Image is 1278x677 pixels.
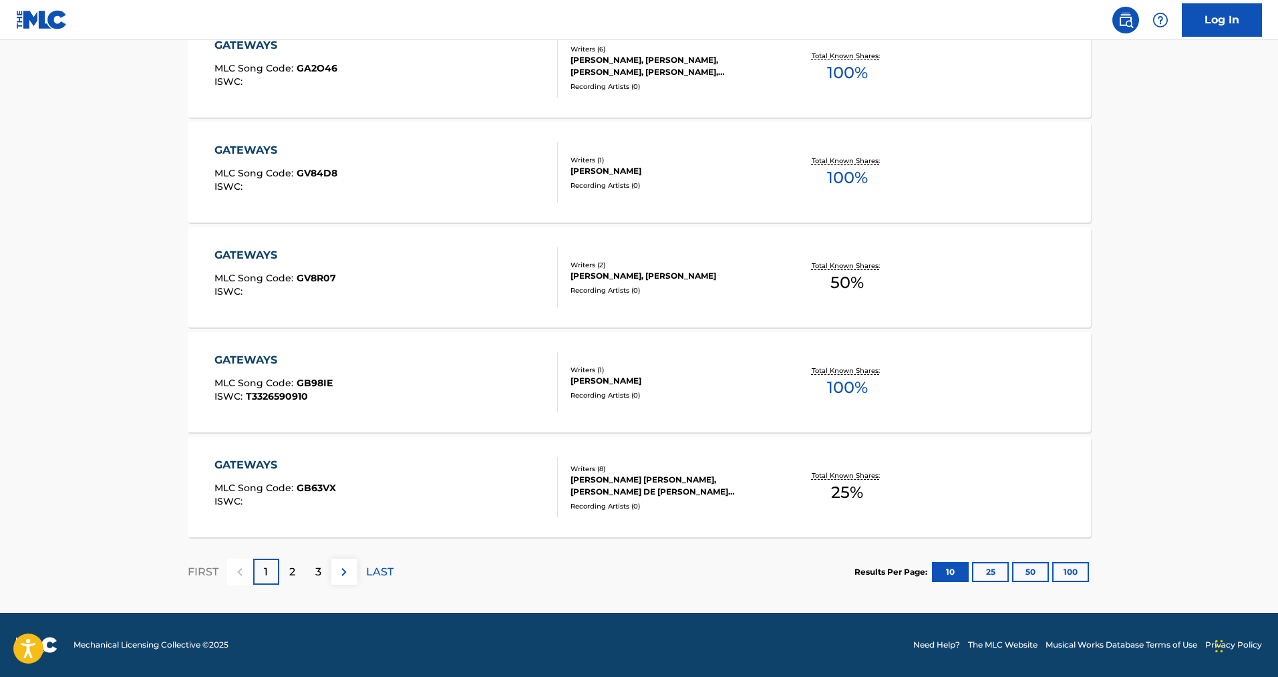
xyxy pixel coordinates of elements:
a: GATEWAYSMLC Song Code:GA2O46ISWC:Writers (6)[PERSON_NAME], [PERSON_NAME], [PERSON_NAME], [PERSON_... [188,17,1091,118]
iframe: Chat Widget [1211,613,1278,677]
a: Privacy Policy [1205,639,1262,651]
span: GA2O46 [297,62,337,74]
span: MLC Song Code : [214,482,297,494]
div: Writers ( 8 ) [571,464,772,474]
span: MLC Song Code : [214,62,297,74]
div: GATEWAYS [214,352,333,368]
div: [PERSON_NAME] [PERSON_NAME], [PERSON_NAME] DE [PERSON_NAME] [PERSON_NAME], [PERSON_NAME] CHINARRO... [571,474,772,498]
a: Need Help? [913,639,960,651]
p: Total Known Shares: [812,261,883,271]
img: right [336,564,352,580]
button: 25 [972,562,1009,582]
p: Total Known Shares: [812,470,883,481]
a: GATEWAYSMLC Song Code:GV8R07ISWC:Writers (2)[PERSON_NAME], [PERSON_NAME]Recording Artists (0)Tota... [188,227,1091,327]
a: GATEWAYSMLC Song Code:GV84D8ISWC:Writers (1)[PERSON_NAME]Recording Artists (0)Total Known Shares:... [188,122,1091,223]
div: Recording Artists ( 0 ) [571,285,772,295]
span: GB63VX [297,482,336,494]
div: Widget de chat [1211,613,1278,677]
div: GATEWAYS [214,142,337,158]
span: ISWC : [214,285,246,297]
p: Total Known Shares: [812,366,883,376]
img: logo [16,637,57,653]
span: 25 % [831,481,863,505]
div: Writers ( 2 ) [571,260,772,270]
p: 2 [289,564,295,580]
span: GV8R07 [297,272,336,284]
button: 100 [1052,562,1089,582]
span: ISWC : [214,495,246,507]
div: Writers ( 1 ) [571,365,772,375]
div: Recording Artists ( 0 ) [571,501,772,511]
p: 3 [315,564,321,580]
button: 10 [932,562,969,582]
span: ISWC : [214,76,246,88]
div: Glisser [1215,626,1223,666]
div: Recording Artists ( 0 ) [571,180,772,190]
span: GB98IE [297,377,333,389]
span: 100 % [827,61,868,85]
p: FIRST [188,564,218,580]
p: LAST [366,564,393,580]
div: Recording Artists ( 0 ) [571,390,772,400]
span: 100 % [827,166,868,190]
span: ISWC : [214,390,246,402]
span: GV84D8 [297,167,337,179]
span: 100 % [827,376,868,400]
div: Help [1147,7,1174,33]
img: search [1118,12,1134,28]
span: Mechanical Licensing Collective © 2025 [73,639,228,651]
div: GATEWAYS [214,37,337,53]
span: MLC Song Code : [214,377,297,389]
div: Writers ( 6 ) [571,44,772,54]
div: [PERSON_NAME] [571,375,772,387]
a: Public Search [1112,7,1139,33]
button: 50 [1012,562,1049,582]
a: GATEWAYSMLC Song Code:GB98IEISWC:T3326590910Writers (1)[PERSON_NAME]Recording Artists (0)Total Kn... [188,332,1091,432]
div: Recording Artists ( 0 ) [571,82,772,92]
span: T3326590910 [246,390,308,402]
span: MLC Song Code : [214,272,297,284]
div: GATEWAYS [214,247,336,263]
div: [PERSON_NAME], [PERSON_NAME] [571,270,772,282]
span: MLC Song Code : [214,167,297,179]
div: Writers ( 1 ) [571,155,772,165]
a: The MLC Website [968,639,1037,651]
img: help [1152,12,1168,28]
p: Results Per Page: [854,566,931,578]
a: Musical Works Database Terms of Use [1046,639,1197,651]
a: Log In [1182,3,1262,37]
img: MLC Logo [16,10,67,29]
a: GATEWAYSMLC Song Code:GB63VXISWC:Writers (8)[PERSON_NAME] [PERSON_NAME], [PERSON_NAME] DE [PERSON... [188,437,1091,537]
div: [PERSON_NAME] [571,165,772,177]
p: 1 [264,564,268,580]
p: Total Known Shares: [812,156,883,166]
div: GATEWAYS [214,457,336,473]
p: Total Known Shares: [812,51,883,61]
span: 50 % [830,271,864,295]
span: ISWC : [214,180,246,192]
div: [PERSON_NAME], [PERSON_NAME], [PERSON_NAME], [PERSON_NAME], [PERSON_NAME], [PERSON_NAME] [571,54,772,78]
